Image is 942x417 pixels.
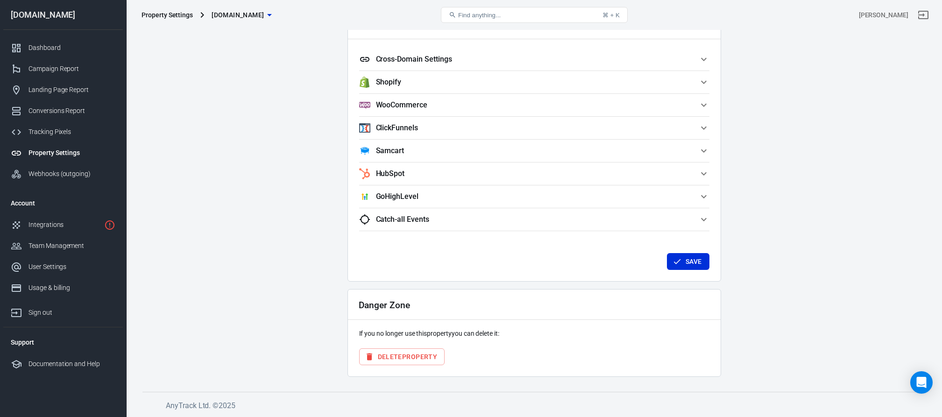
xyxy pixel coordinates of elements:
[3,277,123,298] a: Usage & billing
[359,99,370,111] img: WooCommerce
[359,168,370,179] img: HubSpot
[3,121,123,142] a: Tracking Pixels
[28,241,115,251] div: Team Management
[359,329,709,339] p: If you no longer use this property you can delete it:
[667,253,709,270] button: Save
[28,43,115,53] div: Dashboard
[28,64,115,74] div: Campaign Report
[376,169,405,178] h5: HubSpot
[3,256,123,277] a: User Settings
[28,262,115,272] div: User Settings
[28,127,115,137] div: Tracking Pixels
[359,145,370,156] img: Samcart
[3,192,123,214] li: Account
[458,12,501,19] span: Find anything...
[359,48,709,71] button: Cross-Domain Settings
[359,94,709,116] button: WooCommerceWooCommerce
[359,163,709,185] button: HubSpotHubSpot
[28,283,115,293] div: Usage & billing
[3,214,123,235] a: Integrations
[28,106,115,116] div: Conversions Report
[376,55,452,64] h5: Cross-Domain Settings
[376,100,427,110] h5: WooCommerce
[28,169,115,179] div: Webhooks (outgoing)
[3,11,123,19] div: [DOMAIN_NAME]
[912,4,935,26] a: Sign out
[166,400,866,411] h6: AnyTrack Ltd. © 2025
[28,308,115,318] div: Sign out
[359,185,709,208] button: GoHighLevelGoHighLevel
[142,10,193,20] div: Property Settings
[3,79,123,100] a: Landing Page Report
[28,148,115,158] div: Property Settings
[3,331,123,353] li: Support
[3,58,123,79] a: Campaign Report
[212,9,264,21] span: productreviewsweb.com
[359,117,709,139] button: ClickFunnelsClickFunnels
[910,371,933,394] div: Open Intercom Messenger
[376,192,418,201] h5: GoHighLevel
[859,10,908,20] div: Account id: I2Uq4N7g
[359,348,445,366] button: DeleteProperty
[376,215,429,224] h5: Catch-all Events
[359,71,709,93] button: ShopifyShopify
[28,359,115,369] div: Documentation and Help
[359,140,709,162] button: SamcartSamcart
[3,142,123,163] a: Property Settings
[3,298,123,323] a: Sign out
[441,7,628,23] button: Find anything...⌘ + K
[28,85,115,95] div: Landing Page Report
[104,219,115,231] svg: 1 networks not verified yet
[3,163,123,184] a: Webhooks (outgoing)
[359,300,410,310] h2: Danger Zone
[359,122,370,134] img: ClickFunnels
[602,12,620,19] div: ⌘ + K
[3,235,123,256] a: Team Management
[3,37,123,58] a: Dashboard
[376,78,402,87] h5: Shopify
[208,7,275,24] button: [DOMAIN_NAME]
[28,220,100,230] div: Integrations
[359,191,370,202] img: GoHighLevel
[359,20,475,30] h2: Client-Side Tracking Settings
[359,77,370,88] img: Shopify
[3,100,123,121] a: Conversions Report
[376,146,404,155] h5: Samcart
[376,123,418,133] h5: ClickFunnels
[359,208,709,231] button: Catch-all Events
